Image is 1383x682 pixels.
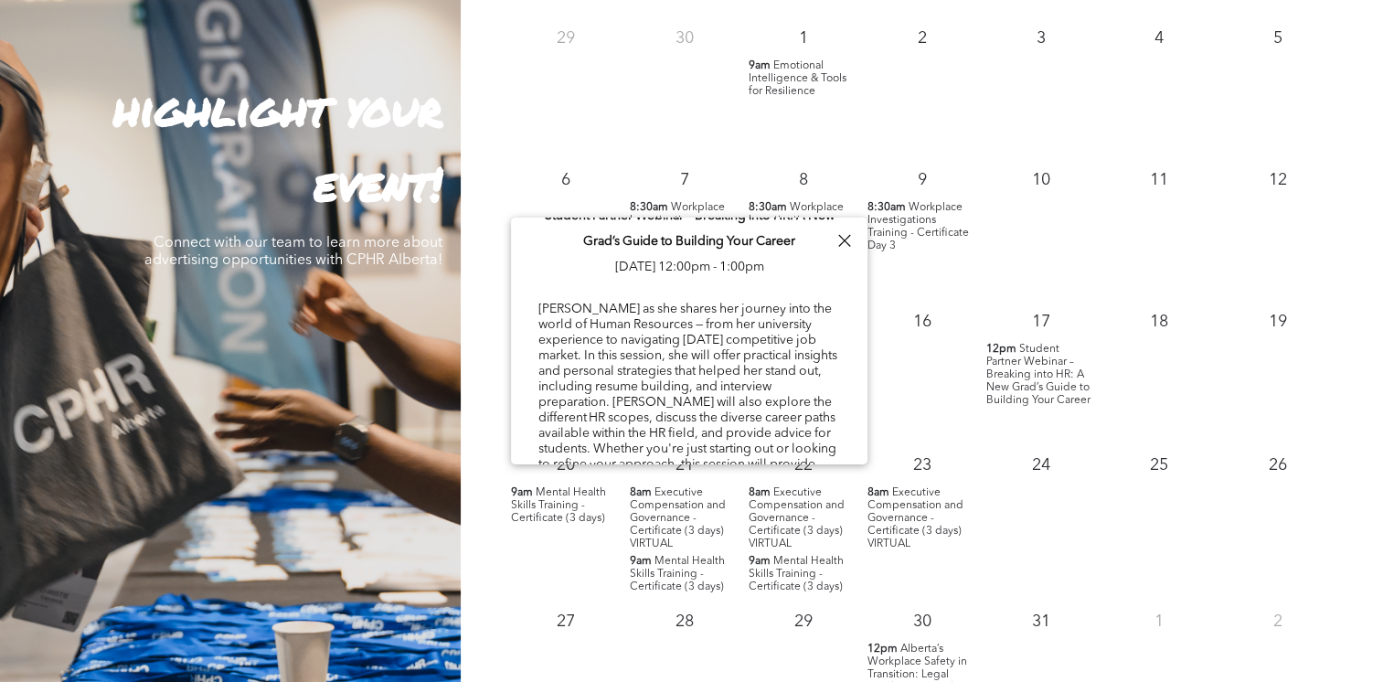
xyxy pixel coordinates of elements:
p: 26 [1261,449,1294,482]
p: 9 [906,164,939,197]
p: 27 [549,605,582,638]
span: Executive Compensation and Governance - Certificate (3 days) VIRTUAL [749,487,845,549]
span: Workplace Investigations Training - Certificate Day 2 [749,202,850,251]
p: 24 [1024,449,1057,482]
span: Workplace Investigations Training - Certificate Day 3 [867,202,969,251]
span: 12pm [986,343,1016,356]
p: 21 [668,449,701,482]
p: 30 [906,605,939,638]
span: Mental Health Skills Training - Certificate (3 days) [749,556,844,592]
span: Mental Health Skills Training - Certificate (3 days) [511,487,606,524]
p: 23 [906,449,939,482]
p: 29 [787,605,820,638]
span: Connect with our team to learn more about advertising opportunities with CPHR Alberta! [144,236,442,268]
span: 8am [749,486,771,499]
span: [DATE] 12:00pm - 1:00pm [615,261,764,273]
span: 8am [867,486,889,499]
p: 16 [906,305,939,338]
span: 12pm [867,643,898,655]
strong: highlight your event! [113,76,442,216]
p: 20 [549,449,582,482]
span: Executive Compensation and Governance - Certificate (3 days) VIRTUAL [630,487,726,549]
p: 25 [1143,449,1176,482]
span: Executive Compensation and Governance - Certificate (3 days) VIRTUAL [867,487,963,549]
p: 8 [787,164,820,197]
p: 28 [668,605,701,638]
p: 5 [1261,22,1294,55]
p: 10 [1024,164,1057,197]
p: 12 [1261,164,1294,197]
p: 4 [1143,22,1176,55]
p: 30 [668,22,701,55]
p: 18 [1143,305,1176,338]
p: 1 [1143,605,1176,638]
p: 19 [1261,305,1294,338]
span: 9am [511,486,533,499]
span: Workplace Investigations Training - Certificate Day 1 [630,202,731,251]
span: 8:30am [749,201,787,214]
p: 17 [1024,305,1057,338]
p: 22 [787,449,820,482]
span: Student Partner Webinar – Breaking into HR: A New Grad’s Guide to Building Your Career [986,344,1090,406]
div: [PERSON_NAME] as she shares her journey into the world of Human Resources — from her university e... [538,300,840,630]
p: 7 [668,164,701,197]
p: 1 [787,22,820,55]
p: 11 [1143,164,1176,197]
p: 31 [1024,605,1057,638]
p: 2 [1261,605,1294,638]
span: Mental Health Skills Training - Certificate (3 days) [630,556,725,592]
span: 9am [749,555,771,568]
span: 8am [630,486,652,499]
p: 2 [906,22,939,55]
p: 3 [1024,22,1057,55]
span: 8:30am [867,201,906,214]
p: 6 [549,164,582,197]
span: Emotional Intelligence & Tools for Resilience [749,60,846,97]
span: 9am [749,59,771,72]
p: 29 [549,22,582,55]
span: 8:30am [630,201,668,214]
span: 9am [630,555,652,568]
